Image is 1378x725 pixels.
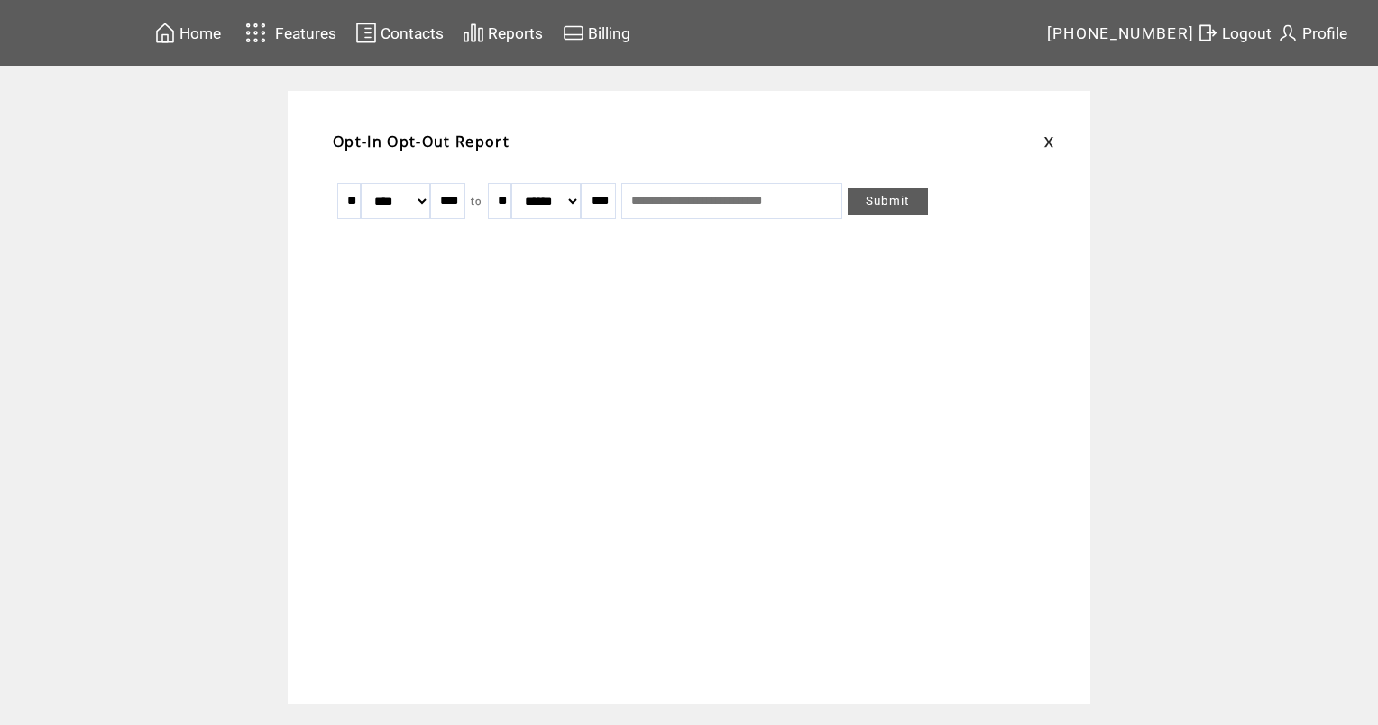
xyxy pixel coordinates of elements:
[179,24,221,42] span: Home
[237,15,339,50] a: Features
[463,22,484,44] img: chart.svg
[1277,22,1299,44] img: profile.svg
[381,24,444,42] span: Contacts
[152,19,224,47] a: Home
[460,19,546,47] a: Reports
[560,19,633,47] a: Billing
[563,22,584,44] img: creidtcard.svg
[1194,19,1274,47] a: Logout
[1302,24,1347,42] span: Profile
[355,22,377,44] img: contacts.svg
[353,19,446,47] a: Contacts
[471,195,482,207] span: to
[1274,19,1350,47] a: Profile
[240,18,271,48] img: features.svg
[333,132,510,151] span: Opt-In Opt-Out Report
[275,24,336,42] span: Features
[1047,24,1195,42] span: [PHONE_NUMBER]
[1222,24,1272,42] span: Logout
[588,24,630,42] span: Billing
[488,24,543,42] span: Reports
[1197,22,1218,44] img: exit.svg
[154,22,176,44] img: home.svg
[848,188,928,215] a: Submit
